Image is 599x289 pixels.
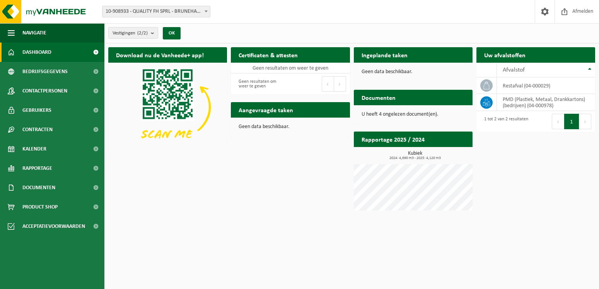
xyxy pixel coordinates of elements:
span: Gebruikers [22,101,51,120]
h2: Ingeplande taken [354,47,415,62]
span: Afvalstof [503,67,525,73]
count: (2/2) [137,31,148,36]
button: Previous [552,114,564,129]
span: Documenten [22,178,55,197]
button: Previous [322,76,334,92]
h2: Download nu de Vanheede+ app! [108,47,212,62]
span: Bedrijfsgegevens [22,62,68,81]
p: Geen data beschikbaar. [239,124,342,130]
div: Geen resultaten om weer te geven [235,75,287,92]
span: 10-908933 - QUALITY FH SPRL - BRUNEHAUT [102,6,210,17]
button: Next [579,114,591,129]
span: Navigatie [22,23,46,43]
td: restafval (04-000029) [497,77,595,94]
span: 10-908933 - QUALITY FH SPRL - BRUNEHAUT [102,6,210,17]
h2: Rapportage 2025 / 2024 [354,132,432,147]
p: Geen data beschikbaar. [362,69,465,75]
a: Bekijk rapportage [415,147,472,162]
button: OK [163,27,181,39]
button: 1 [564,114,579,129]
span: Contactpersonen [22,81,67,101]
button: Vestigingen(2/2) [108,27,158,39]
span: Rapportage [22,159,52,178]
img: Download de VHEPlus App [108,63,227,152]
h2: Documenten [354,90,403,105]
h2: Aangevraagde taken [231,102,301,117]
h2: Uw afvalstoffen [476,47,533,62]
td: Geen resultaten om weer te geven [231,63,350,74]
span: 2024: 4,690 m3 - 2025: 4,120 m3 [358,156,473,160]
span: Contracten [22,120,53,139]
span: Acceptatievoorwaarden [22,217,85,236]
h2: Certificaten & attesten [231,47,305,62]
p: U heeft 4 ongelezen document(en). [362,112,465,117]
span: Vestigingen [113,27,148,39]
button: Next [334,76,346,92]
span: Kalender [22,139,46,159]
div: 1 tot 2 van 2 resultaten [480,113,528,130]
td: PMD (Plastiek, Metaal, Drankkartons) (bedrijven) (04-000978) [497,94,595,111]
h3: Kubiek [358,151,473,160]
span: Dashboard [22,43,51,62]
span: Product Shop [22,197,58,217]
